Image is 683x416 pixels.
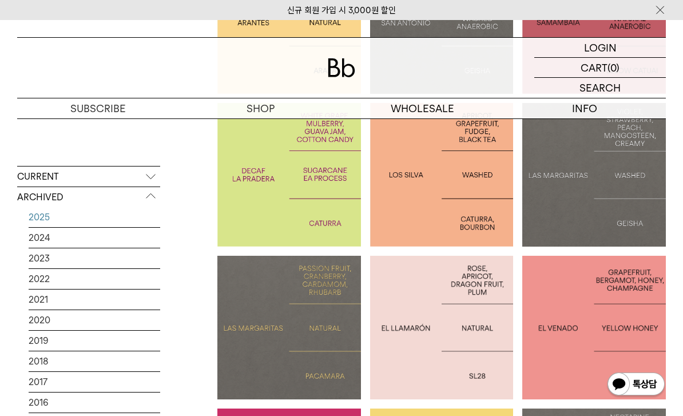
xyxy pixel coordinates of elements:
[29,207,160,227] a: 2025
[534,58,666,78] a: CART (0)
[534,38,666,58] a: LOGIN
[29,248,160,268] a: 2023
[504,98,666,118] p: INFO
[29,372,160,392] a: 2017
[370,103,514,247] a: 페루 로스 실바PERU LOS SILVA
[29,331,160,351] a: 2019
[584,38,617,57] p: LOGIN
[522,256,666,399] a: 코스타리카 엘 베나도COSTA RICA EL VENADO
[17,167,160,187] p: CURRENT
[17,187,160,208] p: ARCHIVED
[581,58,607,77] p: CART
[579,78,621,98] p: SEARCH
[607,58,620,77] p: (0)
[217,103,361,247] a: 콜롬비아 라 프라데라 디카페인 COLOMBIA LA PRADERA DECAF
[29,351,160,371] a: 2018
[370,256,514,399] a: 코스타리카 엘 야마론COSTA RICA EL LLAMARÓN
[522,103,666,247] a: 라스 마가리타스: 게이샤LAS MARGARITAS: GEISHA
[29,393,160,413] a: 2016
[29,310,160,330] a: 2020
[287,5,396,15] a: 신규 회원 가입 시 3,000원 할인
[217,256,361,399] a: 라스 마가리타스: 파카마라LAS MARGARITAS: PACAMARA
[328,58,355,77] img: 로고
[29,269,160,289] a: 2022
[180,98,342,118] a: SHOP
[17,98,180,118] a: SUBSCRIBE
[606,371,666,399] img: 카카오톡 채널 1:1 채팅 버튼
[341,98,504,118] p: WHOLESALE
[29,290,160,310] a: 2021
[29,228,160,248] a: 2024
